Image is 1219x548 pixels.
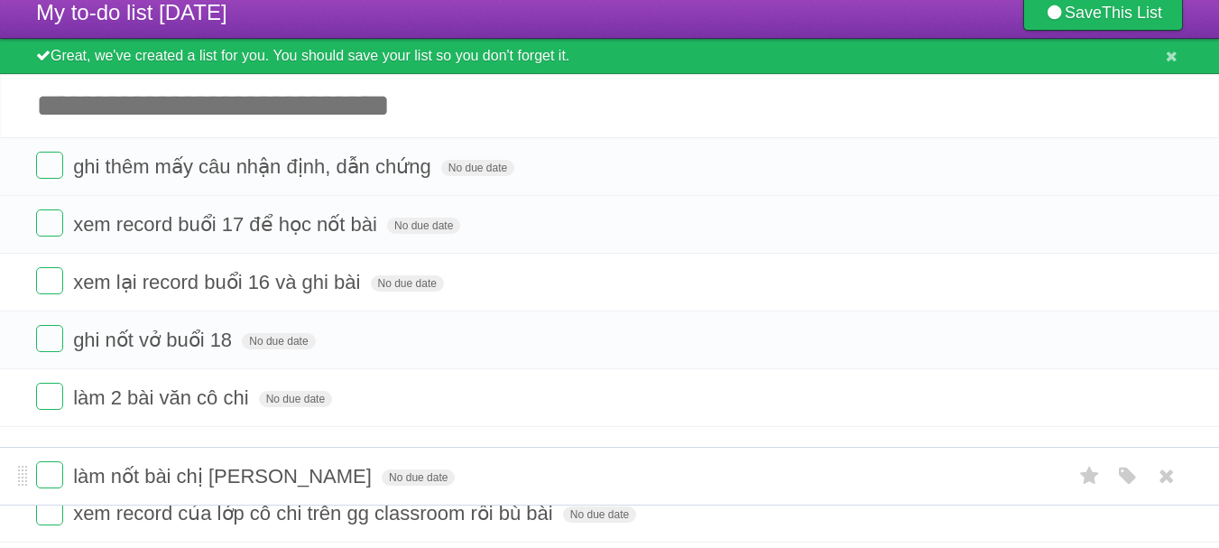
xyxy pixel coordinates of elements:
[441,160,514,176] span: No due date
[36,325,63,352] label: Done
[36,209,63,237] label: Done
[1102,4,1162,22] b: This List
[563,506,636,523] span: No due date
[73,271,365,293] span: xem lại record buổi 16 và ghi bài
[73,213,382,236] span: xem record buổi 17 để học nốt bài
[73,386,253,409] span: làm 2 bài văn cô chi
[371,275,444,292] span: No due date
[1073,461,1107,491] label: Star task
[73,155,436,178] span: ghi thêm mấy câu nhận định, dẫn chứng
[36,267,63,294] label: Done
[387,218,460,234] span: No due date
[73,465,376,488] span: làm nốt bài chị [PERSON_NAME]
[73,502,558,525] span: xem record của lớp cô chi trên gg classroom rồi bù bài
[36,461,63,488] label: Done
[36,152,63,179] label: Done
[242,333,315,349] span: No due date
[259,391,332,407] span: No due date
[382,469,455,486] span: No due date
[36,498,63,525] label: Done
[36,383,63,410] label: Done
[73,329,236,351] span: ghi nốt vở buổi 18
